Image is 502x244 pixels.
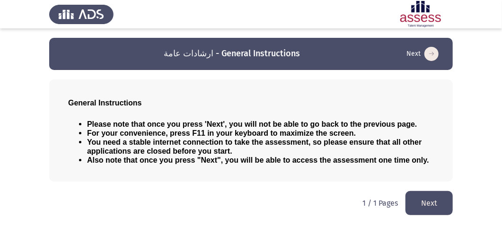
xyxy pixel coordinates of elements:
[87,138,422,155] span: You need a stable internet connection to take the assessment, so please ensure that all other app...
[87,129,356,137] span: For your convenience, press F11 in your keyboard to maximize the screen.
[388,1,453,27] img: Assessment logo of ASSESS Employability - EBI
[404,46,441,61] button: load next page
[362,199,398,208] p: 1 / 1 Pages
[405,191,453,215] button: load next page
[87,120,417,128] span: Please note that once you press 'Next', you will not be able to go back to the previous page.
[68,99,142,107] span: General Instructions
[49,1,114,27] img: Assess Talent Management logo
[87,156,429,164] span: Also note that once you press "Next", you will be able to access the assessment one time only.
[164,48,300,60] h3: ارشادات عامة - General Instructions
